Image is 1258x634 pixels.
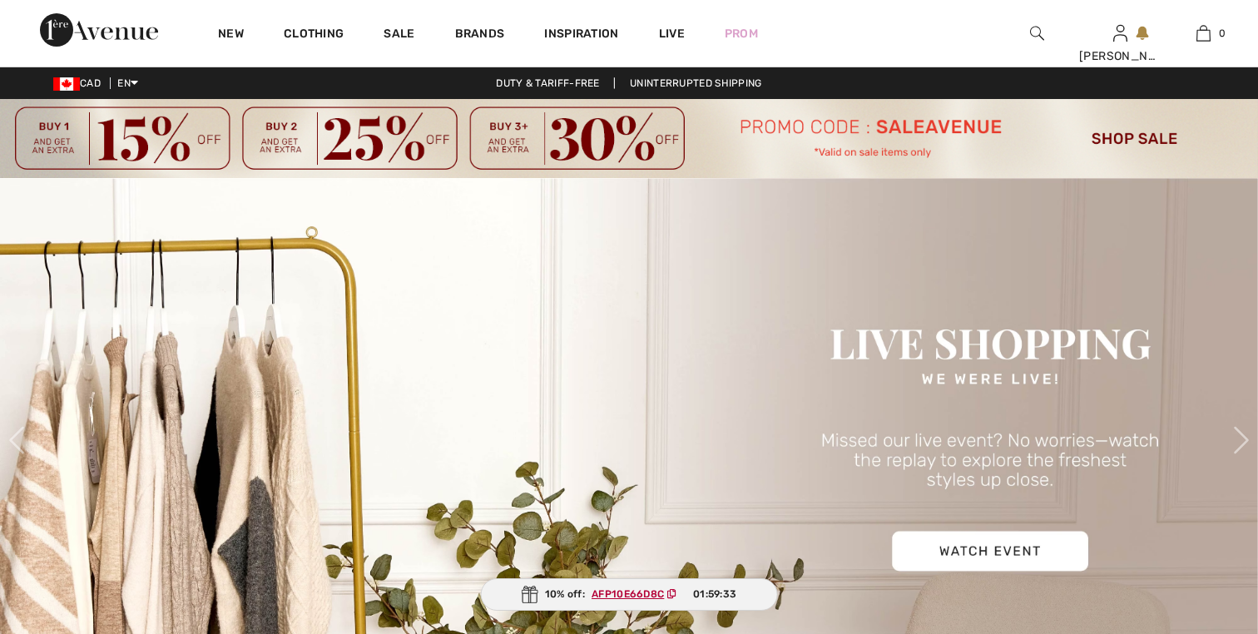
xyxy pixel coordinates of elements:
span: CAD [53,77,107,89]
span: 01:59:33 [693,587,736,602]
span: Inspiration [544,27,618,44]
img: search the website [1030,23,1044,43]
a: Live [659,25,685,42]
ins: AFP10E66D8C [592,588,664,600]
a: 0 [1162,23,1244,43]
span: EN [117,77,138,89]
div: [PERSON_NAME] [1079,47,1161,65]
div: 10% off: [481,578,778,611]
a: Prom [725,25,758,42]
span: 0 [1219,26,1226,41]
img: Gift.svg [522,586,538,603]
img: My Bag [1196,23,1211,43]
a: Brands [455,27,505,44]
img: My Info [1113,23,1127,43]
a: Sale [384,27,414,44]
a: New [218,27,244,44]
a: Sign In [1113,25,1127,41]
a: Clothing [284,27,344,44]
img: 1ère Avenue [40,13,158,47]
img: Canadian Dollar [53,77,80,91]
